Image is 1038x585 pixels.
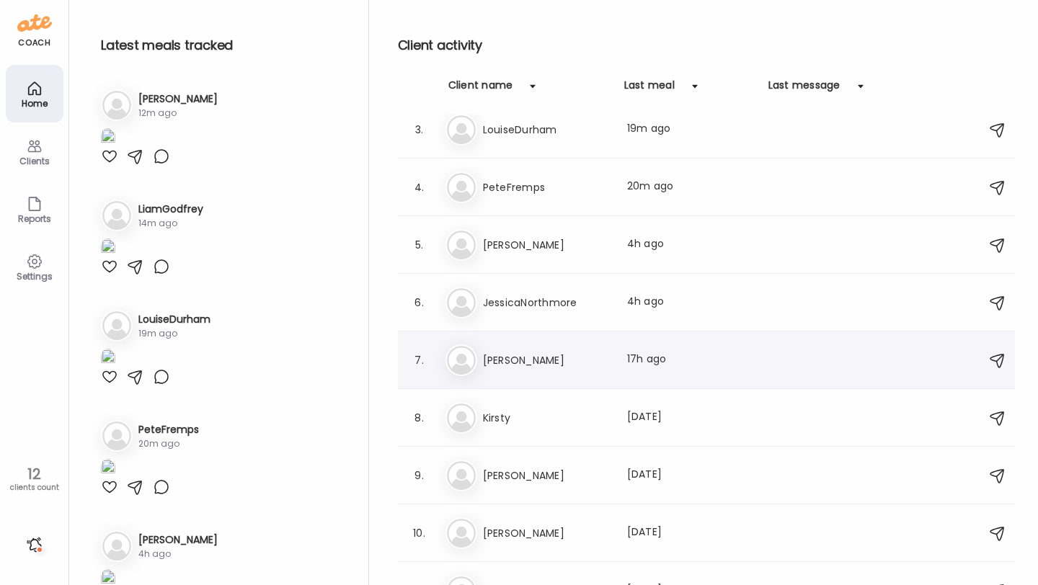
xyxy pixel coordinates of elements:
[627,409,754,427] div: [DATE]
[411,524,428,542] div: 10.
[448,78,513,101] div: Client name
[483,352,610,369] h3: [PERSON_NAME]
[101,349,115,368] img: images%2FvpbmLMGCmDVsOUR63jGeboT893F3%2F6wdT5LNEKADu8TujlFIx%2F3BPrvV7S6l2dMLrbru25_1080
[138,437,199,450] div: 20m ago
[411,121,428,138] div: 3.
[398,35,1015,56] h2: Client activity
[138,202,203,217] h3: LiamGodfrey
[5,483,63,493] div: clients count
[9,156,61,166] div: Clients
[411,467,428,484] div: 9.
[102,532,131,561] img: bg-avatar-default.svg
[17,12,52,35] img: ate
[483,409,610,427] h3: Kirsty
[483,179,610,196] h3: PeteFremps
[101,35,345,56] h2: Latest meals tracked
[411,409,428,427] div: 8.
[447,231,476,259] img: bg-avatar-default.svg
[447,519,476,548] img: bg-avatar-default.svg
[138,107,218,120] div: 12m ago
[627,179,754,196] div: 20m ago
[627,236,754,254] div: 4h ago
[9,272,61,281] div: Settings
[627,352,754,369] div: 17h ago
[447,173,476,202] img: bg-avatar-default.svg
[9,99,61,108] div: Home
[138,548,218,561] div: 4h ago
[101,459,115,478] img: images%2Fr1MJTdTVcmaGV99ZvRg8wYCtdWJ2%2FwDT2vvEZLfCQ5xr9LxGZ%2FpJ9nKMZiOBQB3dgXwuJO_1080
[447,115,476,144] img: bg-avatar-default.svg
[624,78,675,101] div: Last meal
[5,465,63,483] div: 12
[483,294,610,311] h3: JessicaNorthmore
[102,311,131,340] img: bg-avatar-default.svg
[483,524,610,542] h3: [PERSON_NAME]
[627,121,754,138] div: 19m ago
[102,91,131,120] img: bg-avatar-default.svg
[411,179,428,196] div: 4.
[411,352,428,369] div: 7.
[447,288,476,317] img: bg-avatar-default.svg
[101,238,115,258] img: images%2FUAwOHZjgBffkJIGblYu5HPnSMUM2%2F609ygHBKTQ7HMMq1EKbT%2FuIvRPtPnskQkNUJtfWVZ_1080
[411,294,428,311] div: 6.
[447,346,476,375] img: bg-avatar-default.svg
[138,91,218,107] h3: [PERSON_NAME]
[102,421,131,450] img: bg-avatar-default.svg
[9,214,61,223] div: Reports
[411,236,428,254] div: 5.
[483,467,610,484] h3: [PERSON_NAME]
[138,312,210,327] h3: LouiseDurham
[483,236,610,254] h3: [PERSON_NAME]
[138,422,199,437] h3: PeteFremps
[447,461,476,490] img: bg-avatar-default.svg
[102,201,131,230] img: bg-avatar-default.svg
[627,524,754,542] div: [DATE]
[768,78,840,101] div: Last message
[101,128,115,148] img: images%2FqXFc7aMTU5fNNZiMnXpPEgEZiJe2%2FvjEYNBbyYIBHkvcEDiYe%2FKItZcgqSFeeLvJaqUJ24_1080
[138,217,203,230] div: 14m ago
[483,121,610,138] h3: LouiseDurham
[138,327,210,340] div: 19m ago
[627,467,754,484] div: [DATE]
[627,294,754,311] div: 4h ago
[447,403,476,432] img: bg-avatar-default.svg
[138,532,218,548] h3: [PERSON_NAME]
[18,37,50,49] div: coach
